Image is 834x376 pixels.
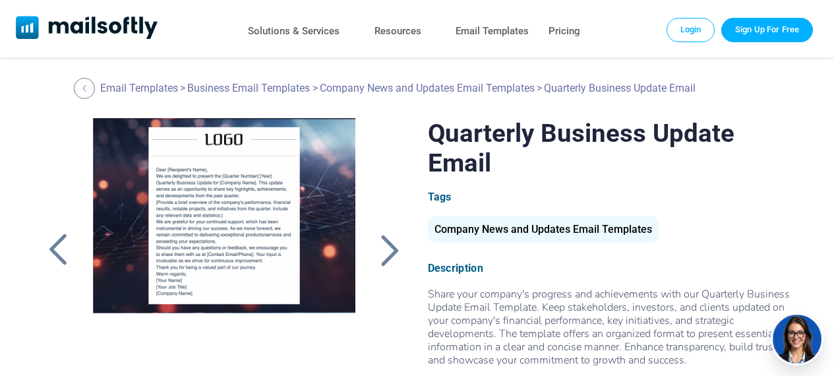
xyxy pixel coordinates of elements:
a: Company News and Updates Email Templates [428,228,659,234]
div: Company News and Updates Email Templates [428,216,659,242]
div: Description [428,262,792,274]
a: Business Email Templates [187,82,310,94]
a: Back [74,78,98,99]
a: Back [42,233,74,267]
a: Mailsoftly [16,16,158,42]
a: Solutions & Services [248,22,340,41]
div: Tags [428,191,792,203]
a: Login [667,18,715,42]
a: Trial [721,18,813,42]
a: Email Templates [456,22,529,41]
a: Company News and Updates Email Templates [320,82,535,94]
h1: Quarterly Business Update Email [428,118,792,177]
a: Resources [374,22,421,41]
a: Back [373,233,406,267]
a: Pricing [549,22,580,41]
a: Email Templates [100,82,178,94]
